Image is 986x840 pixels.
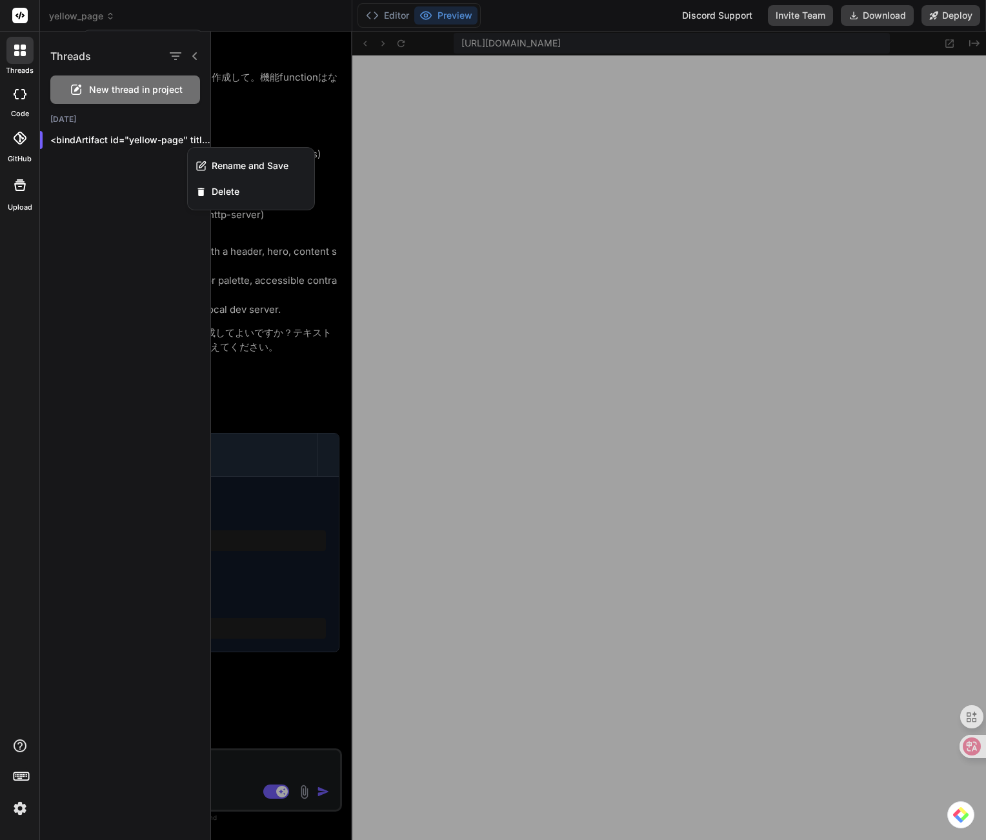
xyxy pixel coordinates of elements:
h2: [DATE] [40,114,210,125]
span: Rename and Save [212,159,288,172]
h1: Threads [50,48,91,64]
button: Rename and Save [188,153,314,179]
label: GitHub [8,154,32,165]
span: New thread in project [89,83,183,96]
p: <bindArtifact id="yellow-page" title="Ye... [50,134,210,146]
span: Delete [212,185,239,198]
img: settings [9,797,31,819]
button: Delete [188,179,314,205]
label: threads [6,65,34,76]
label: Upload [8,202,32,213]
label: code [11,108,29,119]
